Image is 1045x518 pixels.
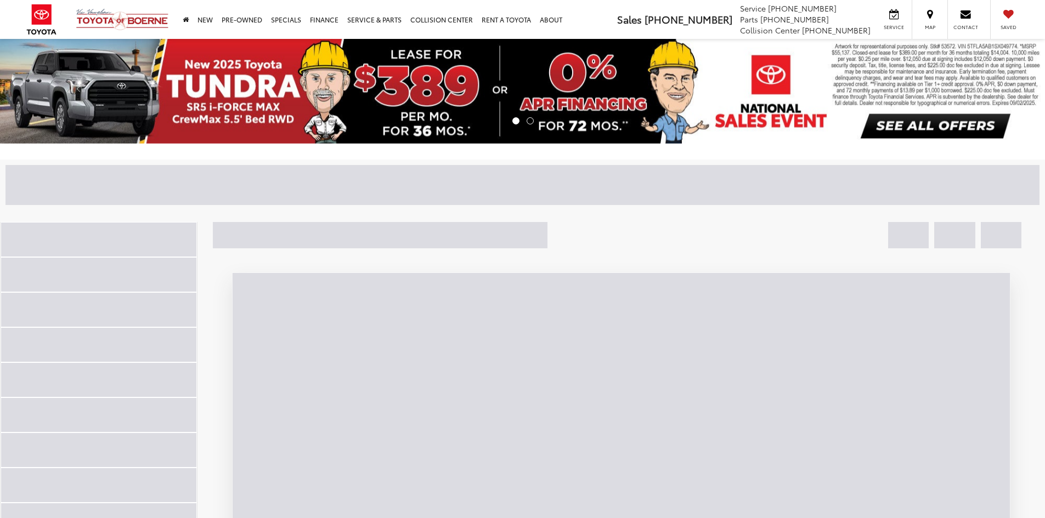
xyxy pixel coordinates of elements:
span: Sales [617,12,642,26]
span: Saved [996,24,1020,31]
span: [PHONE_NUMBER] [768,3,837,14]
span: [PHONE_NUMBER] [802,25,871,36]
span: [PHONE_NUMBER] [645,12,732,26]
span: Contact [953,24,978,31]
img: Vic Vaughan Toyota of Boerne [76,8,169,31]
span: Collision Center [740,25,800,36]
span: [PHONE_NUMBER] [760,14,829,25]
span: Service [882,24,906,31]
span: Parts [740,14,758,25]
span: Map [918,24,942,31]
span: Service [740,3,766,14]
